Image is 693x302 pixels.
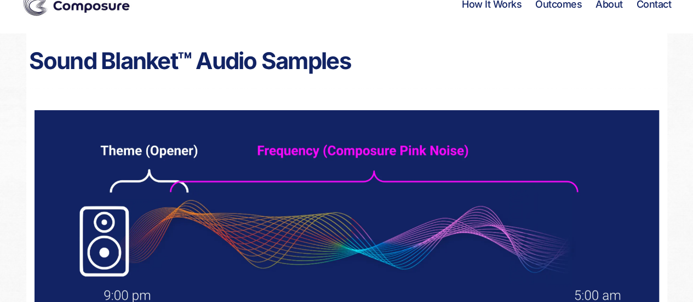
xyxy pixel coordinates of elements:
[26,44,667,77] h1: Sound Blanket™ Audio Samples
